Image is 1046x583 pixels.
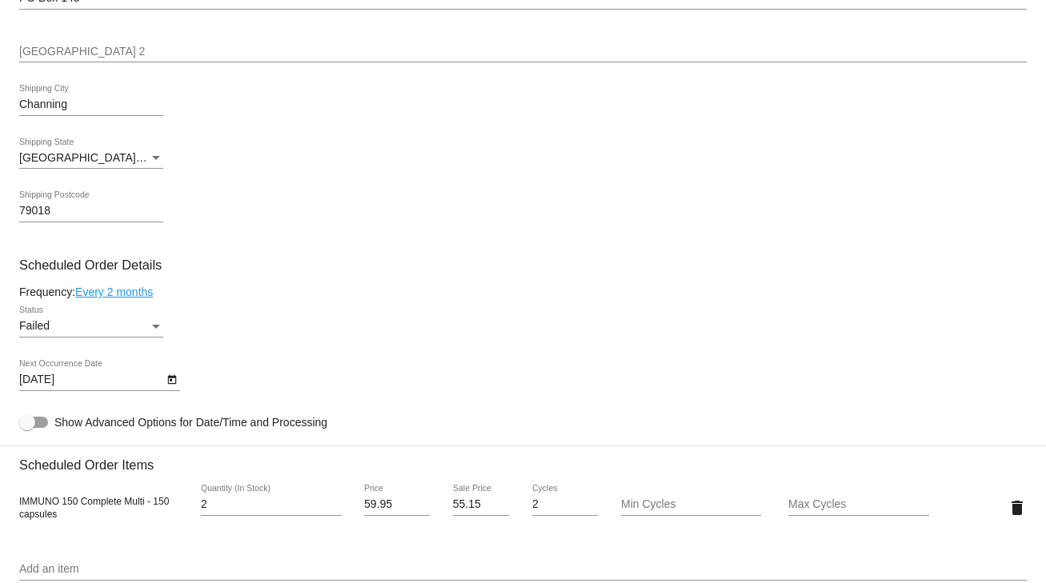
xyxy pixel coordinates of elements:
button: Open calendar [163,370,180,387]
input: Cycles [532,498,598,511]
input: Min Cycles [621,498,762,511]
h3: Scheduled Order Items [19,445,1027,473]
mat-icon: delete [1008,498,1027,517]
input: Shipping Street 2 [19,46,1027,58]
h3: Scheduled Order Details [19,258,1027,273]
input: Price [364,498,430,511]
mat-select: Status [19,320,163,333]
input: Sale Price [453,498,510,511]
mat-select: Shipping State [19,152,163,165]
div: Frequency: [19,286,1027,298]
a: Every 2 months [75,286,153,298]
span: [GEOGRAPHIC_DATA] | [US_STATE] [19,151,207,164]
span: Failed [19,319,50,332]
input: Next Occurrence Date [19,373,163,386]
input: Max Cycles [788,498,929,511]
span: IMMUNO 150 Complete Multi - 150 capsules [19,496,169,520]
input: Add an item [19,563,1027,576]
input: Shipping Postcode [19,205,163,218]
input: Quantity (In Stock) [201,498,342,511]
input: Shipping City [19,98,163,111]
span: Show Advanced Options for Date/Time and Processing [54,414,327,430]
